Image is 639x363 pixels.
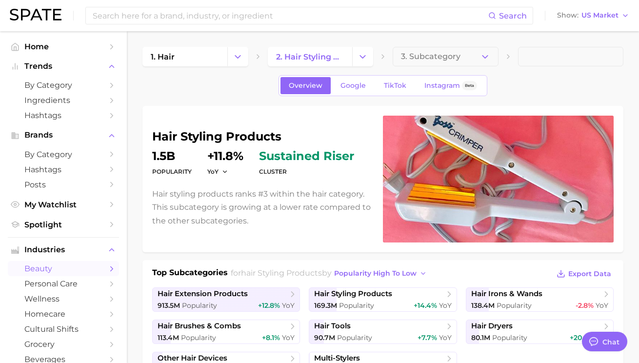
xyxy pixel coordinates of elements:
[24,264,102,273] span: beauty
[471,289,542,299] span: hair irons & wands
[334,269,417,278] span: popularity high to low
[24,245,102,254] span: Industries
[314,354,360,363] span: multi-stylers
[24,96,102,105] span: Ingredients
[568,270,611,278] span: Export Data
[152,267,228,282] h1: Top Subcategories
[282,301,295,310] span: YoY
[471,333,490,342] span: 80.1m
[24,131,102,140] span: Brands
[8,128,119,142] button: Brands
[309,320,457,344] a: hair tools90.7m Popularity+7.7% YoY
[207,167,228,176] button: YoY
[439,301,452,310] span: YoY
[152,320,300,344] a: hair brushes & combs113.4m Popularity+8.1% YoY
[8,108,119,123] a: Hashtags
[596,301,608,310] span: YoY
[339,301,374,310] span: Popularity
[280,77,331,94] a: Overview
[466,320,614,344] a: hair dryers80.1m Popularity+20.0% YoY
[8,291,119,306] a: wellness
[8,39,119,54] a: Home
[24,165,102,174] span: Hashtags
[314,289,392,299] span: hair styling products
[24,111,102,120] span: Hashtags
[207,167,219,176] span: YoY
[24,62,102,71] span: Trends
[8,261,119,276] a: beauty
[314,301,337,310] span: 169.3m
[258,301,280,310] span: +12.8%
[289,81,322,90] span: Overview
[418,333,437,342] span: +7.7%
[376,77,415,94] a: TikTok
[465,81,474,90] span: Beta
[384,81,406,90] span: TikTok
[24,279,102,288] span: personal care
[158,333,179,342] span: 113.4m
[8,276,119,291] a: personal care
[259,150,354,162] span: sustained riser
[332,267,430,280] button: popularity high to low
[24,309,102,319] span: homecare
[152,131,371,142] h1: hair styling products
[24,180,102,189] span: Posts
[466,287,614,312] a: hair irons & wands138.4m Popularity-2.8% YoY
[314,322,351,331] span: hair tools
[24,340,102,349] span: grocery
[576,301,594,310] span: -2.8%
[416,77,485,94] a: InstagramBeta
[262,333,280,342] span: +8.1%
[282,333,295,342] span: YoY
[337,333,372,342] span: Popularity
[557,13,579,18] span: Show
[570,333,594,342] span: +20.0%
[8,337,119,352] a: grocery
[259,166,354,178] dt: cluster
[268,47,353,66] a: 2. hair styling products
[499,11,527,20] span: Search
[8,322,119,337] a: cultural shifts
[92,7,488,24] input: Search here for a brand, industry, or ingredient
[8,217,119,232] a: Spotlight
[352,47,373,66] button: Change Category
[151,52,175,61] span: 1. hair
[8,177,119,192] a: Posts
[142,47,227,66] a: 1. hair
[8,93,119,108] a: Ingredients
[24,42,102,51] span: Home
[8,59,119,74] button: Trends
[340,81,366,90] span: Google
[152,150,192,162] dd: 1.5b
[332,77,374,94] a: Google
[309,287,457,312] a: hair styling products169.3m Popularity+14.4% YoY
[471,322,513,331] span: hair dryers
[231,268,430,278] span: for by
[471,301,495,310] span: 138.4m
[581,13,619,18] span: US Market
[24,81,102,90] span: by Category
[492,333,527,342] span: Popularity
[24,220,102,229] span: Spotlight
[152,166,192,178] dt: Popularity
[227,47,248,66] button: Change Category
[401,52,460,61] span: 3. Subcategory
[24,200,102,209] span: My Watchlist
[158,301,180,310] span: 913.5m
[8,197,119,212] a: My Watchlist
[439,333,452,342] span: YoY
[10,9,61,20] img: SPATE
[497,301,532,310] span: Popularity
[8,147,119,162] a: by Category
[152,187,371,227] p: Hair styling products ranks #3 within the hair category. This subcategory is growing at a lower r...
[207,150,243,162] dd: +11.8%
[158,322,241,331] span: hair brushes & combs
[24,324,102,334] span: cultural shifts
[158,354,227,363] span: other hair devices
[158,289,248,299] span: hair extension products
[424,81,460,90] span: Instagram
[241,268,322,278] span: hair styling products
[8,306,119,322] a: homecare
[8,162,119,177] a: Hashtags
[152,287,300,312] a: hair extension products913.5m Popularity+12.8% YoY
